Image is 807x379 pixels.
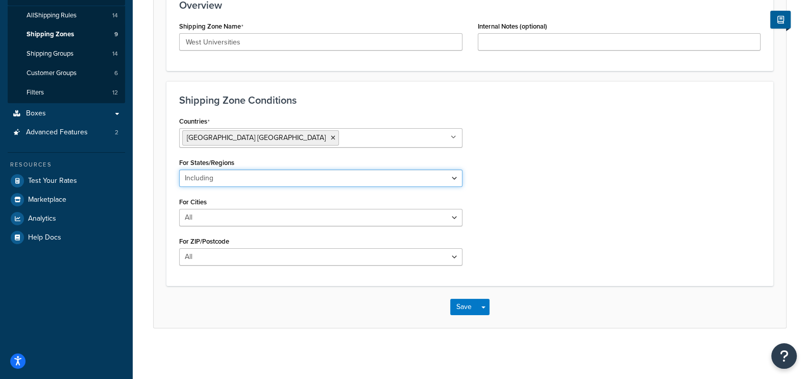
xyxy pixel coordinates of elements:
[112,11,118,20] span: 14
[8,25,125,44] li: Shipping Zones
[8,83,125,102] a: Filters12
[112,50,118,58] span: 14
[8,64,125,83] a: Customer Groups6
[8,228,125,247] a: Help Docs
[450,299,478,315] button: Save
[8,209,125,228] a: Analytics
[112,88,118,97] span: 12
[114,69,118,78] span: 6
[28,215,56,223] span: Analytics
[8,172,125,190] a: Test Your Rates
[114,30,118,39] span: 9
[179,198,207,206] label: For Cities
[8,44,125,63] a: Shipping Groups14
[26,109,46,118] span: Boxes
[8,104,125,123] a: Boxes
[179,94,761,106] h3: Shipping Zone Conditions
[27,50,74,58] span: Shipping Groups
[8,6,125,25] a: AllShipping Rules14
[179,238,229,245] label: For ZIP/Postcode
[771,343,797,369] button: Open Resource Center
[28,233,61,242] span: Help Docs
[27,69,77,78] span: Customer Groups
[28,196,66,204] span: Marketplace
[179,159,234,167] label: For States/Regions
[179,22,243,31] label: Shipping Zone Name
[28,177,77,185] span: Test Your Rates
[187,132,326,143] span: [GEOGRAPHIC_DATA] [GEOGRAPHIC_DATA]
[27,11,77,20] span: All Shipping Rules
[27,30,74,39] span: Shipping Zones
[8,160,125,169] div: Resources
[770,11,791,29] button: Show Help Docs
[27,88,44,97] span: Filters
[8,191,125,209] a: Marketplace
[8,83,125,102] li: Filters
[8,123,125,142] li: Advanced Features
[8,44,125,63] li: Shipping Groups
[8,123,125,142] a: Advanced Features2
[8,64,125,83] li: Customer Groups
[115,128,118,137] span: 2
[478,22,547,30] label: Internal Notes (optional)
[26,128,88,137] span: Advanced Features
[179,117,210,126] label: Countries
[8,25,125,44] a: Shipping Zones9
